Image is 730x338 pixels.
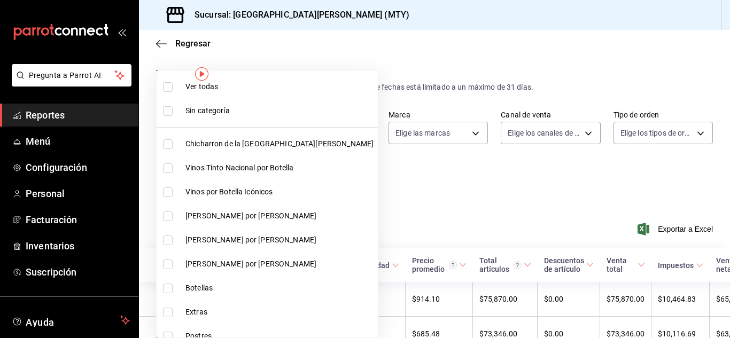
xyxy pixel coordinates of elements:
[185,258,374,270] span: [PERSON_NAME] por [PERSON_NAME]
[185,138,374,150] span: Chicharron de la [GEOGRAPHIC_DATA][PERSON_NAME]
[185,234,374,246] span: [PERSON_NAME] por [PERSON_NAME]
[185,162,374,174] span: Vinos Tinto Nacional por Botella
[185,81,374,92] span: Ver todas
[185,105,374,116] span: Sin categoría
[195,67,208,81] img: Tooltip marker
[185,306,374,318] span: Extras
[185,282,374,294] span: Botellas
[185,210,374,222] span: [PERSON_NAME] por [PERSON_NAME]
[185,186,374,198] span: Vinos por Botella Icónicos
